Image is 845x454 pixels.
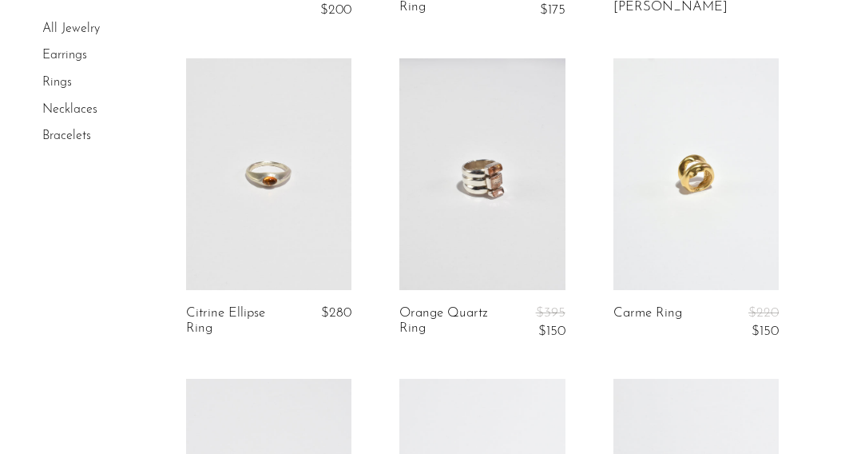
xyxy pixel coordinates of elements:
[42,22,100,35] a: All Jewelry
[42,50,87,62] a: Earrings
[42,129,91,142] a: Bracelets
[540,3,565,17] span: $175
[752,325,779,338] span: $150
[42,103,97,116] a: Necklaces
[748,306,779,320] span: $220
[399,306,506,339] a: Orange Quartz Ring
[538,325,565,338] span: $150
[321,306,351,320] span: $280
[536,306,565,320] span: $395
[320,3,351,17] span: $200
[613,306,682,339] a: Carme Ring
[42,76,72,89] a: Rings
[186,306,292,336] a: Citrine Ellipse Ring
